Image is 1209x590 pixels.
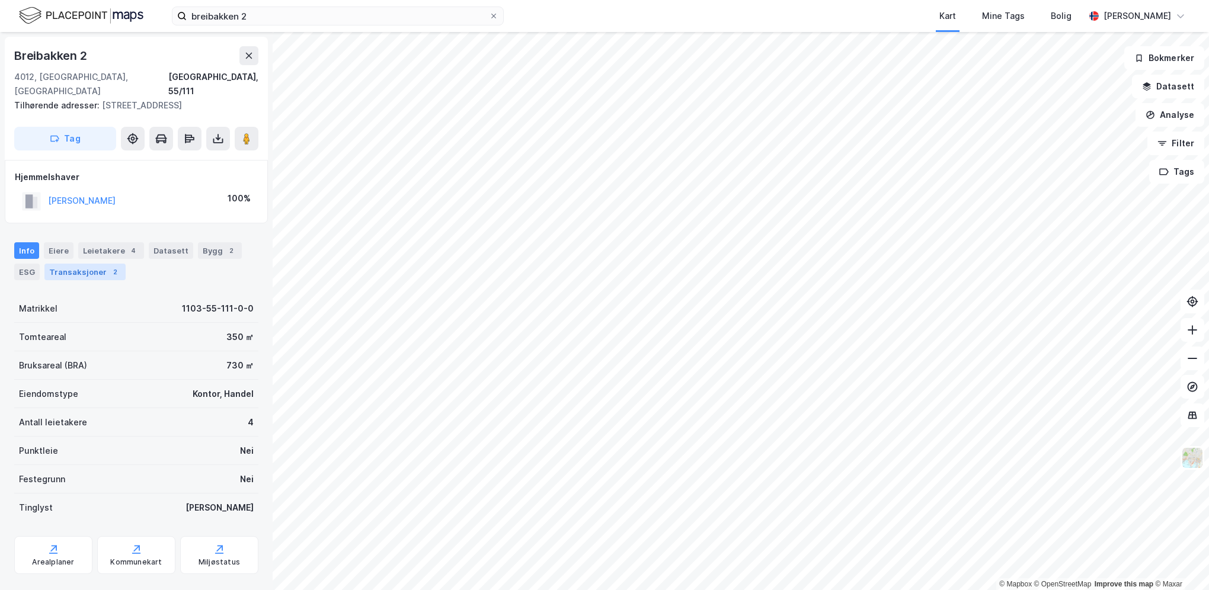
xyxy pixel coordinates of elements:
[127,245,139,256] div: 4
[14,264,40,280] div: ESG
[19,501,53,515] div: Tinglyst
[44,242,73,259] div: Eiere
[185,501,254,515] div: [PERSON_NAME]
[1124,46,1204,70] button: Bokmerker
[44,264,126,280] div: Transaksjoner
[14,70,168,98] div: 4012, [GEOGRAPHIC_DATA], [GEOGRAPHIC_DATA]
[240,444,254,458] div: Nei
[19,330,66,344] div: Tomteareal
[168,70,258,98] div: [GEOGRAPHIC_DATA], 55/111
[226,330,254,344] div: 350 ㎡
[109,266,121,278] div: 2
[14,46,89,65] div: Breibakken 2
[19,444,58,458] div: Punktleie
[14,100,102,110] span: Tilhørende adresser:
[15,170,258,184] div: Hjemmelshaver
[1150,533,1209,590] div: Kontrollprogram for chat
[939,9,956,23] div: Kart
[14,98,249,113] div: [STREET_ADDRESS]
[228,191,251,206] div: 100%
[198,242,242,259] div: Bygg
[14,127,116,150] button: Tag
[187,7,489,25] input: Søk på adresse, matrikkel, gårdeiere, leietakere eller personer
[193,387,254,401] div: Kontor, Handel
[19,302,57,316] div: Matrikkel
[1147,132,1204,155] button: Filter
[1149,160,1204,184] button: Tags
[78,242,144,259] div: Leietakere
[1104,9,1171,23] div: [PERSON_NAME]
[999,580,1032,588] a: Mapbox
[14,242,39,259] div: Info
[225,245,237,256] div: 2
[19,5,143,26] img: logo.f888ab2527a4732fd821a326f86c7f29.svg
[1181,447,1204,469] img: Z
[149,242,193,259] div: Datasett
[1034,580,1092,588] a: OpenStreetMap
[1136,103,1204,127] button: Analyse
[32,557,74,567] div: Arealplaner
[248,415,254,429] div: 4
[182,302,254,316] div: 1103-55-111-0-0
[1132,75,1204,98] button: Datasett
[1051,9,1072,23] div: Bolig
[240,472,254,486] div: Nei
[1095,580,1153,588] a: Improve this map
[19,358,87,373] div: Bruksareal (BRA)
[226,358,254,373] div: 730 ㎡
[199,557,240,567] div: Miljøstatus
[19,387,78,401] div: Eiendomstype
[110,557,162,567] div: Kommunekart
[19,472,65,486] div: Festegrunn
[1150,533,1209,590] iframe: Chat Widget
[982,9,1025,23] div: Mine Tags
[19,415,87,429] div: Antall leietakere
